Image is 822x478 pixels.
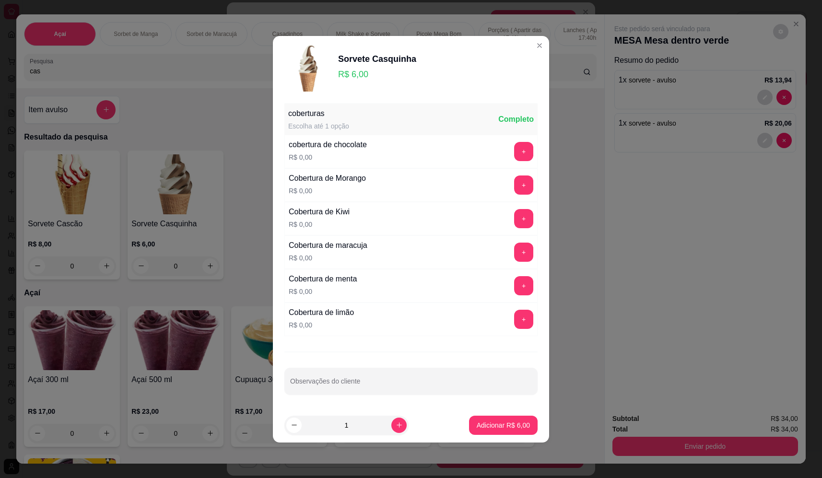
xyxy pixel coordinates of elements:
div: Escolha até 1 opção [288,121,349,131]
button: add [514,276,533,295]
div: coberturas [288,108,349,119]
input: Observações do cliente [290,380,532,390]
div: Sorvete Casquinha [338,52,416,66]
p: R$ 0,00 [289,253,367,263]
button: increase-product-quantity [391,418,407,433]
div: Cobertura de maracuja [289,240,367,251]
img: product-image [284,44,332,92]
p: R$ 0,00 [289,320,354,330]
div: Completo [498,114,534,125]
div: Cobertura de Morango [289,173,366,184]
button: add [514,243,533,262]
p: Adicionar R$ 6,00 [477,420,530,430]
p: R$ 0,00 [289,220,350,229]
button: add [514,310,533,329]
div: cobertura de chocolate [289,139,367,151]
button: add [514,142,533,161]
p: R$ 0,00 [289,186,366,196]
div: Cobertura de Kiwi [289,206,350,218]
button: add [514,209,533,228]
button: add [514,175,533,195]
p: R$ 0,00 [289,152,367,162]
button: decrease-product-quantity [286,418,302,433]
p: R$ 0,00 [289,287,357,296]
div: Cobertura de limão [289,307,354,318]
button: Adicionar R$ 6,00 [469,416,538,435]
div: Cobertura de menta [289,273,357,285]
button: Close [532,38,547,53]
p: R$ 6,00 [338,68,416,81]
